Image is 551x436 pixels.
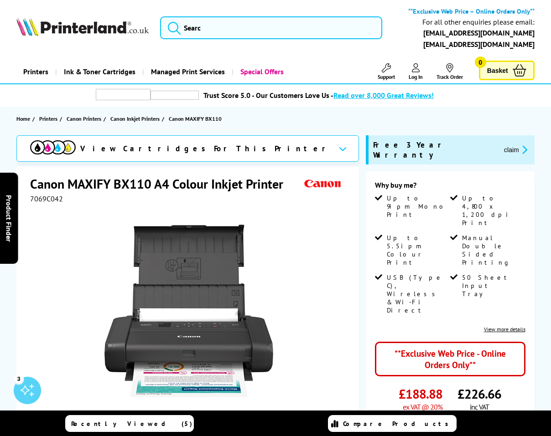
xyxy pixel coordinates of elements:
div: For all other enquiries please email: [422,18,535,26]
a: Basket 0 [479,61,535,80]
div: Why buy me? [375,180,525,194]
div: **Exclusive Web Price - Online Orders Only** [375,342,525,376]
span: 7069C042 [30,194,63,203]
div: 3 [14,374,24,384]
span: View Cartridges For This Printer [80,144,331,154]
span: Read over 8,000 Great Reviews! [333,91,434,100]
span: Home [16,114,30,123]
a: Managed Print Services [142,60,232,83]
a: Home [16,114,32,123]
a: [EMAIL_ADDRESS][DOMAIN_NAME] [423,28,535,37]
a: View more details [484,326,525,333]
span: Recently Viewed (5) [71,420,192,428]
span: Log In [409,73,423,80]
span: inc VAT [470,402,489,411]
img: cmyk-icon.svg [30,140,76,154]
a: Track Order [437,63,463,80]
span: Free 3 Year Warranty [373,140,497,160]
a: Printers [16,60,55,83]
a: Trust Score 5.0 - Our Customers Love Us -Read over 8,000 Great Reviews! [203,91,434,100]
span: Ink & Toner Cartridges [64,60,135,83]
span: Up to 4,800 x 1,200 dpi Print [462,194,524,227]
span: Manual Double Sided Printing [462,234,524,267]
span: Product Finder [5,195,14,241]
img: Printerland Logo [16,17,148,36]
img: Canon [302,175,344,192]
input: Searc [160,16,382,39]
button: promo-description [501,144,530,155]
img: trustpilot rating [151,91,199,100]
a: Canon Printers [67,114,104,123]
a: Canon MAXIFY BX110 [169,114,224,123]
img: Canon MAXIFY BX110 [99,221,278,400]
span: ex VAT @ 20% [403,402,442,411]
a: Support [378,63,395,80]
a: [EMAIL_ADDRESS][DOMAIN_NAME] [423,40,535,49]
span: 0 [475,56,486,68]
span: Support [378,73,395,80]
a: Printerland Logo [16,17,148,38]
a: Compare Products [328,415,457,432]
a: Ink & Toner Cartridges [55,60,142,83]
h1: Canon MAXIFY BX110 A4 Colour Inkjet Printer [30,175,292,192]
span: Canon Inkjet Printers [110,114,160,123]
a: Special Offers [232,60,291,83]
span: Canon MAXIFY BX110 [169,114,222,123]
span: £188.88 [399,385,442,402]
span: Compare Products [343,420,453,428]
span: Basket [487,64,508,77]
a: Log In [409,63,423,80]
b: **Exclusive Web Price – Online Orders Only** [408,7,535,15]
span: Canon Printers [67,114,101,123]
span: 50 Sheet Input Tray [462,273,524,298]
a: Recently Viewed (5) [65,415,194,432]
a: Canon Inkjet Printers [110,114,162,123]
span: Printers [39,114,57,123]
span: £226.66 [457,385,501,402]
a: Printers [39,114,60,123]
span: USB (Type C), Wireless & Wi-Fi Direct [387,273,449,314]
img: trustpilot rating [96,89,151,100]
span: Up to 9ipm Mono Print [387,194,449,219]
span: Up to 5.5ipm Colour Print [387,234,449,267]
